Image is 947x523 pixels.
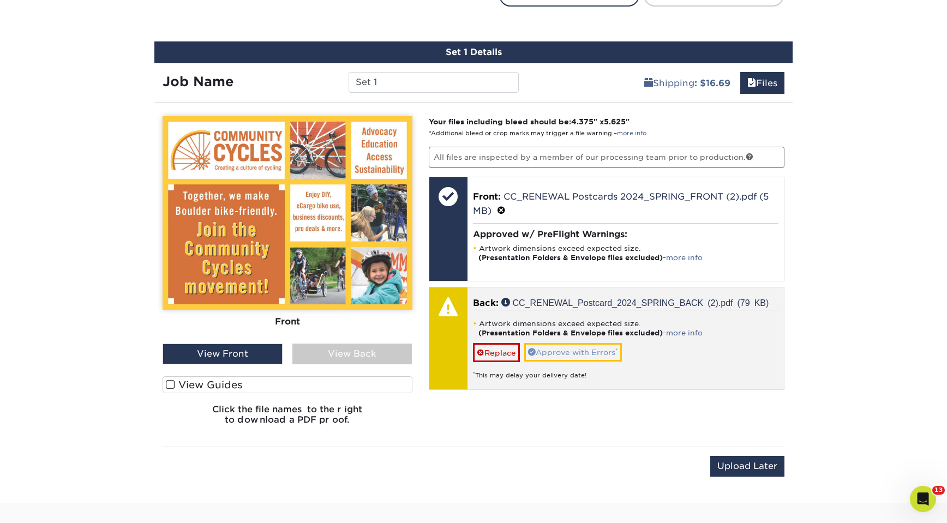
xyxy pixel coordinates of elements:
span: 5.625 [604,117,626,126]
a: Files [740,72,784,94]
a: more info [666,329,703,337]
strong: (Presentation Folders & Envelope files excluded) [478,254,663,262]
strong: Your files including bleed should be: " x " [429,117,630,126]
input: Enter a job name [349,72,518,93]
span: files [747,78,756,88]
a: more info [617,130,646,137]
a: CC_RENEWAL_Postcard_2024_SPRING_BACK (2).pdf (79 KB) [501,298,769,306]
span: Front: [473,191,501,202]
div: Front [163,310,412,334]
a: more info [666,254,703,262]
small: *Additional bleed or crop marks may trigger a file warning – [429,130,646,137]
a: Replace [473,343,520,362]
div: View Front [163,344,283,364]
div: View Back [292,344,412,364]
b: : $16.69 [694,78,730,88]
span: 4.375 [571,117,594,126]
iframe: Intercom live chat [910,486,936,512]
span: 13 [932,486,945,495]
div: Set 1 Details [154,41,793,63]
li: Artwork dimensions exceed expected size. - [473,319,779,338]
input: Upload Later [710,456,784,477]
h6: Click the file names to the right to download a PDF proof. [163,404,412,434]
h4: Approved w/ PreFlight Warnings: [473,229,779,239]
p: All files are inspected by a member of our processing team prior to production. [429,147,785,167]
li: Artwork dimensions exceed expected size. - [473,244,779,262]
a: CC_RENEWAL Postcards 2024_SPRING_FRONT (2).pdf (5 MB) [473,191,769,216]
a: Shipping: $16.69 [637,72,738,94]
label: View Guides [163,376,412,393]
strong: Job Name [163,74,233,89]
strong: (Presentation Folders & Envelope files excluded) [478,329,663,337]
span: Back: [473,298,499,308]
span: shipping [644,78,653,88]
div: This may delay your delivery date! [473,362,779,380]
a: Approve with Errors* [524,343,622,362]
iframe: Google Customer Reviews [3,490,93,519]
